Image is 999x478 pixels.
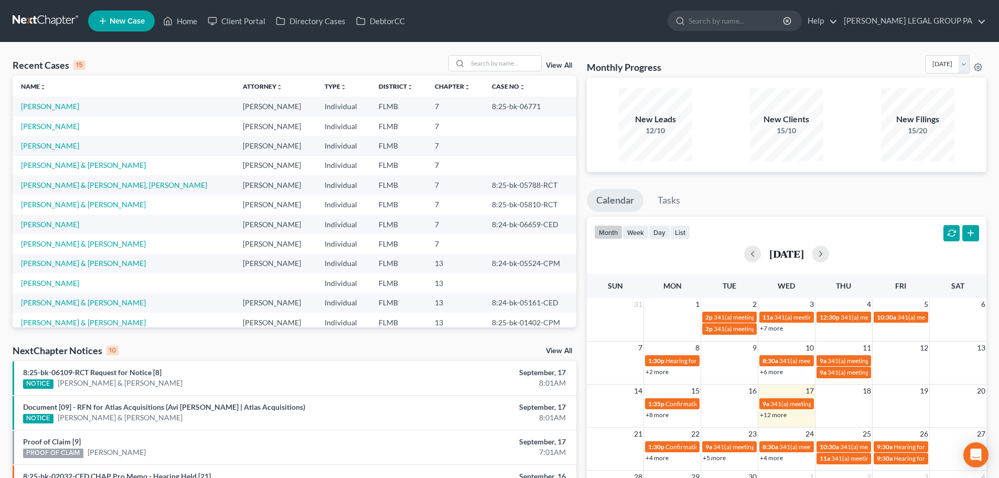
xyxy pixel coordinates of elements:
span: 16 [747,385,758,397]
span: 11a [762,313,773,321]
div: 12/10 [619,125,692,136]
td: Individual [316,175,370,195]
td: Individual [316,273,370,293]
div: 7:01AM [392,447,566,458]
div: 10 [106,346,119,355]
span: 341(a) meeting for [PERSON_NAME] [779,357,880,365]
a: +5 more [703,454,726,462]
td: [PERSON_NAME] [234,175,316,195]
span: 3 [809,298,815,311]
td: [PERSON_NAME] [234,313,316,332]
a: Proof of Claim [9] [23,437,81,446]
i: unfold_more [40,84,46,90]
td: 7 [426,136,484,155]
span: 2 [751,298,758,311]
div: PROOF OF CLAIM [23,449,83,458]
td: 8:25-bk-01402-CPM [484,313,576,332]
span: 341(a) meeting for [PERSON_NAME] [831,454,932,462]
h3: Monthly Progress [587,61,661,73]
a: [PERSON_NAME] & [PERSON_NAME], [PERSON_NAME] [21,180,207,189]
a: [PERSON_NAME] [21,102,79,111]
span: 341(a) meeting for [PERSON_NAME] [841,313,942,321]
span: 6 [980,298,986,311]
span: 8 [694,342,701,354]
td: 13 [426,293,484,313]
span: 1 [694,298,701,311]
td: 8:24-bk-05161-CED [484,293,576,313]
span: Confirmation hearing for [PERSON_NAME] & [PERSON_NAME] [665,443,840,451]
span: 20 [976,385,986,397]
span: 341(a) meeting for [PERSON_NAME] [840,443,941,451]
span: 12:30p [820,313,840,321]
td: 8:24-bk-05524-CPM [484,254,576,273]
span: 341(a) meeting for [PERSON_NAME] & [PERSON_NAME] [714,313,871,321]
span: 7 [637,342,643,354]
span: 14 [633,385,643,397]
a: Attorneyunfold_more [243,82,283,90]
span: 341(a) meeting for [PERSON_NAME] [897,313,998,321]
div: 15 [73,60,85,70]
button: week [622,225,649,239]
span: 9 [751,342,758,354]
span: 25 [862,428,872,440]
span: 341(a) meeting for [PERSON_NAME] [828,368,929,376]
button: list [670,225,690,239]
td: 7 [426,215,484,234]
span: 1:30p [648,357,664,365]
td: [PERSON_NAME] [234,136,316,155]
a: [PERSON_NAME] & [PERSON_NAME] [21,161,146,169]
div: Recent Cases [13,59,85,71]
span: Tue [723,281,736,290]
a: Chapterunfold_more [435,82,470,90]
a: DebtorCC [351,12,410,30]
a: +8 more [646,411,669,419]
a: Case Nounfold_more [492,82,525,90]
td: FLMB [370,254,426,273]
span: 9a [820,357,826,365]
span: Confirmation Hearing for [PERSON_NAME] & [PERSON_NAME] [665,400,841,408]
span: Sat [951,281,964,290]
a: [PERSON_NAME] & [PERSON_NAME] [21,200,146,209]
span: Thu [836,281,851,290]
button: month [594,225,622,239]
div: September, 17 [392,437,566,447]
div: NOTICE [23,414,53,423]
div: New Filings [881,113,954,125]
div: 15/10 [750,125,823,136]
div: September, 17 [392,402,566,412]
a: [PERSON_NAME] LEGAL GROUP PA [839,12,986,30]
td: Individual [316,254,370,273]
span: 1:35p [648,400,664,408]
span: 12 [919,342,929,354]
div: 15/20 [881,125,954,136]
td: FLMB [370,293,426,313]
i: unfold_more [340,84,347,90]
td: Individual [316,156,370,175]
td: [PERSON_NAME] [234,234,316,253]
span: 26 [919,428,929,440]
td: FLMB [370,273,426,293]
a: Client Portal [202,12,271,30]
a: Home [158,12,202,30]
span: 341(a) meeting for [PERSON_NAME] [828,357,929,365]
td: Individual [316,313,370,332]
td: 8:25-bk-06771 [484,97,576,116]
span: 23 [747,428,758,440]
span: 9a [762,400,769,408]
span: 10:30a [820,443,839,451]
td: 7 [426,97,484,116]
span: 9:30a [877,454,893,462]
td: [PERSON_NAME] [234,116,316,136]
a: +4 more [646,454,669,462]
span: 11 [862,342,872,354]
td: 8:25-bk-05788-RCT [484,175,576,195]
a: Document [09] - RFN for Atlas Acquisitions (Avi [PERSON_NAME] | Atlas Acquisitions) [23,402,305,411]
span: New Case [110,17,145,25]
a: +7 more [760,324,783,332]
div: New Clients [750,113,823,125]
td: FLMB [370,116,426,136]
a: [PERSON_NAME] & [PERSON_NAME] [21,318,146,327]
span: Mon [663,281,682,290]
span: 19 [919,385,929,397]
a: Directory Cases [271,12,351,30]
